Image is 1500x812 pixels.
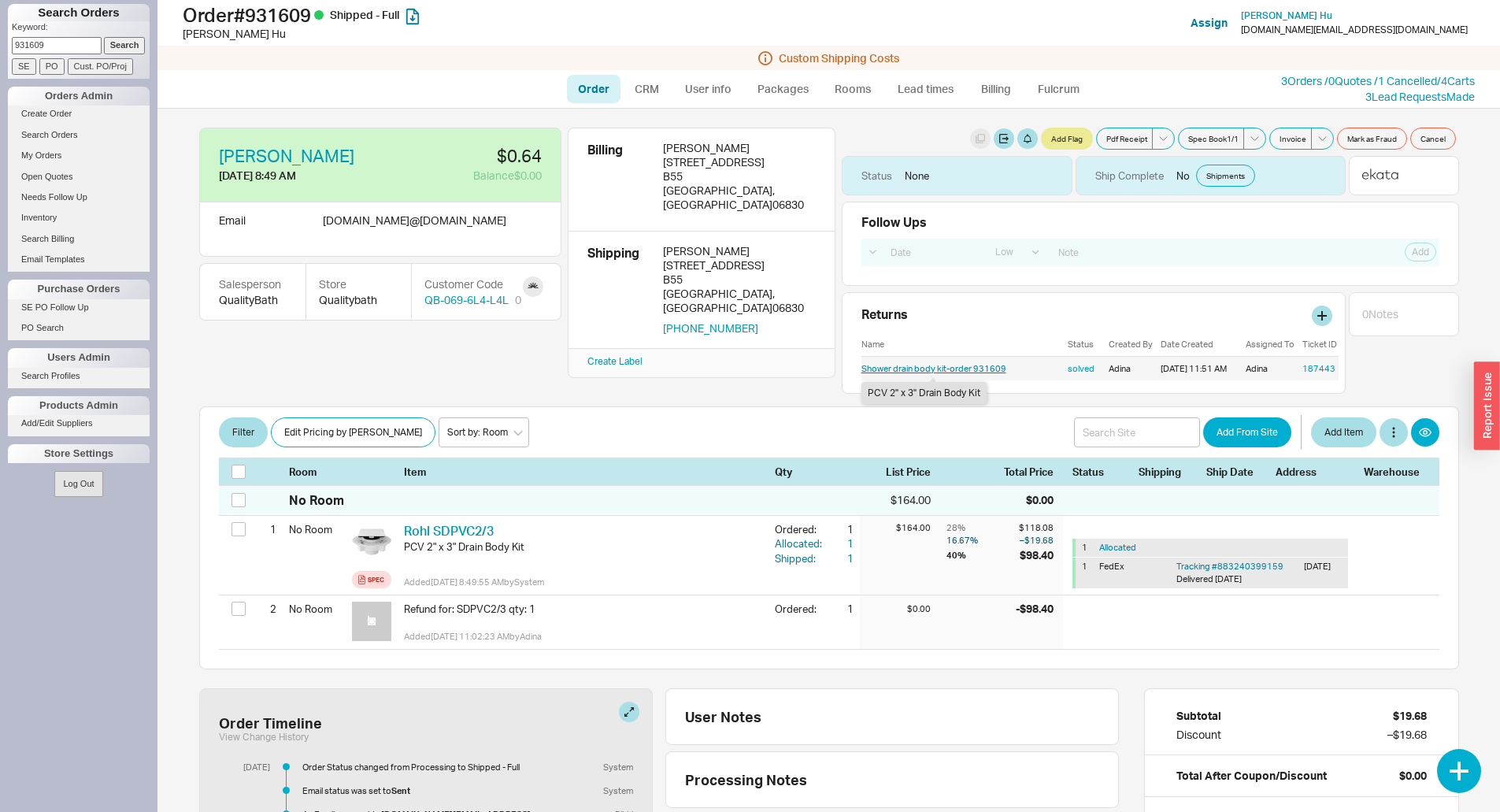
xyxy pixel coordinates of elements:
div: -$98.40 [1016,602,1054,616]
div: 0 [515,292,521,308]
div: Name [861,339,1061,350]
a: 3Orders /0Quotes /1 Cancelled [1281,74,1437,87]
span: Filter [232,423,254,442]
input: PO [39,58,65,75]
div: System [597,762,633,773]
div: $0.00 [1026,492,1054,508]
div: $164.00 [860,492,931,508]
div: No Room [289,595,346,622]
span: Edit Pricing by [PERSON_NAME] [284,423,422,442]
img: W_SDPVC23_L_31426_tects3 [352,522,391,562]
div: No [1076,156,1346,195]
span: [DATE] [1215,573,1242,584]
div: 1 [825,602,854,616]
span: Add Item [1324,423,1363,442]
div: Warehouse [1364,465,1427,479]
a: My Orders [8,147,150,164]
a: User info [673,75,743,103]
div: Added [DATE] 8:49:55 AM by System [404,576,762,588]
button: Assign [1191,15,1228,31]
div: Adina [1246,363,1296,374]
button: Add Flag [1041,128,1093,150]
div: Total After Coupon/Discount [1176,768,1327,784]
a: Order [567,75,620,103]
span: Invoice [1280,132,1306,145]
span: Custom Shipping Costs [779,52,899,65]
a: QB-069-6L4-L4L [424,292,509,308]
div: [STREET_ADDRESS] [663,155,816,169]
div: Status [1068,339,1102,350]
a: Spec [352,571,391,588]
div: [DATE] 11:51 AM [1161,363,1239,374]
div: Refund for: SDPVC2/3 qty: 1 [404,602,762,616]
a: Search Billing [8,231,150,247]
input: Date [882,242,983,263]
div: Address [1276,465,1354,479]
div: 1 [257,516,276,543]
div: – $19.68 [1019,534,1054,547]
span: Shipped - Full [330,8,399,21]
a: Needs Follow Up [8,189,150,206]
a: [PERSON_NAME] [219,147,354,165]
div: Item [404,465,769,479]
div: QualityBath [219,292,287,308]
h1: Order # 931609 [183,4,754,26]
div: Email [219,212,246,247]
div: [PERSON_NAME] Hu [183,26,754,42]
span: Needs Follow Up [21,192,87,202]
div: [DATE] 8:49 AM [219,168,378,184]
a: Shower drain body kit-order 931609 [861,363,1006,374]
div: Ordered: [775,522,825,536]
div: 2 [257,595,276,622]
a: /4Carts [1437,74,1475,87]
span: Add From Site [1217,423,1278,442]
div: Status [861,169,892,183]
button: Filter [219,417,268,447]
div: PCV 2" x 3" Drain Body Kit [404,539,762,554]
div: 28 % [946,522,1016,534]
h1: Search Orders [8,4,150,21]
div: Follow Ups [861,215,927,229]
div: Qty [775,465,854,479]
div: $118.08 [1019,522,1054,534]
div: Purchase Orders [8,280,150,298]
a: Inventory [8,209,150,226]
div: Balance $0.00 [391,168,542,184]
span: Shipments [1206,169,1245,182]
button: [PHONE_NUMBER] [663,321,758,336]
div: Shipping [1139,465,1197,479]
div: [GEOGRAPHIC_DATA] , [GEOGRAPHIC_DATA] 06830 [663,287,816,315]
div: Qualitybath [319,292,398,308]
div: 1 [825,522,854,536]
p: Keyword: [12,21,150,37]
div: Email status was set to [302,785,564,796]
div: [DATE] [1304,561,1342,585]
span: [PERSON_NAME] Hu [1241,9,1332,21]
a: 3Lead RequestsMade [1365,90,1475,103]
div: Ship Complete [1095,169,1164,183]
a: 187443 [1302,363,1335,374]
div: PCV 2" x 3" Drain Body Kit [868,385,980,401]
div: Returns [861,306,1339,323]
div: B55 [663,169,816,184]
span: [DOMAIN_NAME] @ [DOMAIN_NAME] [323,213,506,227]
span: Cancel [1420,132,1446,145]
div: Total Price [1004,465,1063,479]
div: Billing [587,141,650,218]
div: 1 [1082,542,1093,554]
input: Cust. PO/Proj [68,58,133,75]
button: Pdf Receipt [1096,128,1153,150]
a: Rooms [824,75,883,103]
div: $0.64 [391,147,542,165]
div: Ordered: [775,602,825,616]
div: Store [319,276,398,292]
span: Mark as Fraud [1347,132,1397,145]
a: Billing [969,75,1024,103]
button: Invoice [1269,128,1312,150]
a: solved [1068,363,1102,374]
div: 1 [1082,561,1093,585]
button: Add [1405,243,1436,261]
input: Search Site [1074,417,1200,447]
span: Spec Book 1 / 1 [1188,132,1239,145]
div: 1 [825,536,854,551]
